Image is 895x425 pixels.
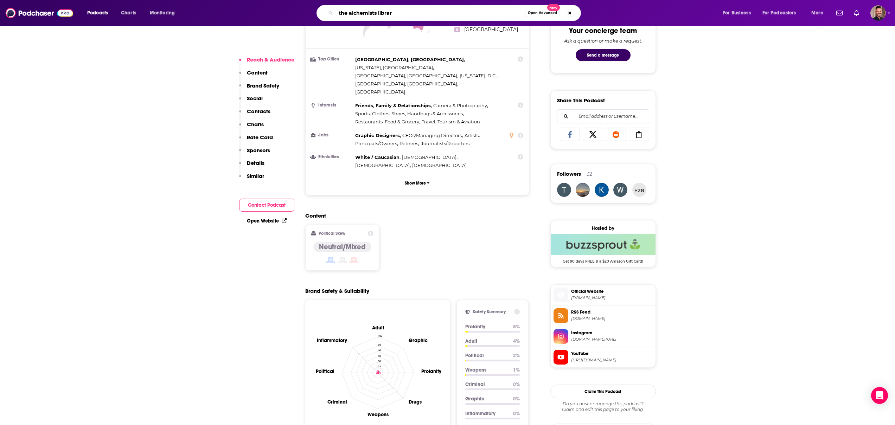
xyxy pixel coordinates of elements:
[632,183,646,197] button: +28
[355,140,398,148] span: ,
[315,368,334,374] text: Political
[465,133,479,138] span: Artists
[399,140,419,148] span: ,
[311,103,352,108] h3: Interests
[551,234,656,255] img: Buzzsprout Deal: Get 90 days FREE & a $20 Amazon Gift Card!
[576,49,631,61] button: Send a message
[460,72,498,80] span: ,
[571,330,653,336] span: Instagram
[528,11,557,15] span: Open Advanced
[557,183,571,197] img: tatiojeda
[372,110,464,118] span: ,
[378,349,381,352] tspan: 60
[557,170,581,177] span: Followers
[513,324,520,330] p: 5 %
[305,212,524,219] h2: Content
[576,183,590,197] img: roshneepradhan1
[247,134,273,141] p: Rate Card
[239,134,273,147] button: Rate Card
[371,324,384,330] text: Adult
[554,350,653,365] a: YouTube[URL][DOMAIN_NAME]
[355,161,411,169] span: ,
[239,108,270,121] button: Contacts
[550,401,656,407] span: Do you host or manage this podcast?
[460,73,497,78] span: [US_STATE], D.C.
[513,338,520,344] p: 4 %
[247,56,294,63] p: Reach & Audience
[239,69,268,82] button: Content
[247,173,264,179] p: Similar
[806,7,832,19] button: open menu
[378,365,381,368] tspan: 15
[811,8,823,18] span: More
[311,133,352,137] h3: Jobs
[145,7,184,19] button: open menu
[378,370,379,373] tspan: 0
[372,111,463,116] span: Clothes, Shoes, Handbags & Accessories
[355,72,458,80] span: ,
[247,121,264,128] p: Charts
[355,56,465,64] span: ,
[465,324,507,330] p: Profanity
[870,5,886,21] span: Logged in as benmcconaghy
[554,288,653,302] a: Official Website[DOMAIN_NAME]
[247,69,268,76] p: Content
[327,399,347,405] text: Criminal
[629,128,649,141] a: Copy Link
[550,401,656,412] div: Claim and edit this page to your liking.
[239,160,264,173] button: Details
[464,26,518,33] span: [GEOGRAPHIC_DATA]
[355,118,420,126] span: ,
[355,65,433,70] span: [US_STATE], [GEOGRAPHIC_DATA]
[551,225,656,231] div: Hosted by
[247,147,270,154] p: Sponsors
[355,153,401,161] span: ,
[571,358,653,363] span: https://www.youtube.com/@randallkaplan
[513,367,520,373] p: 1 %
[355,131,401,140] span: ,
[87,8,108,18] span: Podcasts
[305,288,369,294] h2: Brand Safety & Suitability
[402,133,462,138] span: CEOs/Managing Directors
[851,7,862,19] a: Show notifications dropdown
[239,56,294,69] button: Reach & Audience
[239,82,279,95] button: Brand Safety
[355,103,431,108] span: Friends, Family & Relationships
[583,128,603,141] a: Share on X/Twitter
[870,5,886,21] button: Show profile menu
[378,359,381,362] tspan: 30
[422,119,480,124] span: Travel, Tourism & Aviation
[564,38,642,44] div: Ask a question or make a request.
[870,5,886,21] img: User Profile
[606,128,626,141] a: Share on Reddit
[247,160,264,166] p: Details
[239,147,270,160] button: Sponsors
[871,387,888,404] div: Open Intercom Messenger
[378,343,381,346] tspan: 75
[355,119,419,124] span: Restaurants, Food & Grocery
[399,141,418,146] span: Retirees
[405,181,426,186] p: Show More
[82,7,117,19] button: open menu
[317,337,347,343] text: Inflammatory
[402,153,458,161] span: ,
[355,89,405,95] span: [GEOGRAPHIC_DATA]
[465,381,507,387] p: Criminal
[355,141,397,146] span: Principals/Owners
[247,108,270,115] p: Contacts
[465,396,507,402] p: Graphic
[571,350,653,357] span: YouTube
[239,95,263,108] button: Social
[421,368,442,374] text: Profanity
[718,7,760,19] button: open menu
[613,183,627,197] a: wjc75
[557,97,605,104] h3: Share This Podcast
[355,133,400,138] span: Graphic Designers
[513,381,520,387] p: 0 %
[595,183,609,197] a: STKRA01
[6,6,73,20] img: Podchaser - Follow, Share and Rate Podcasts
[355,111,370,116] span: Sports
[563,110,643,123] input: Email address or username...
[239,199,294,212] button: Contact Podcast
